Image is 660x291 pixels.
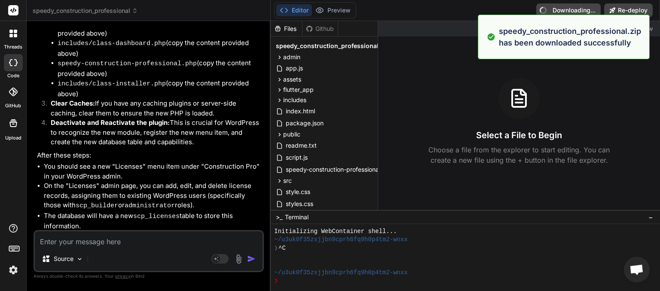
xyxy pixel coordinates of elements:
span: script.js [285,152,309,163]
img: icon [247,255,256,263]
img: alert [487,25,495,48]
span: speedy_construction_professional [33,6,138,15]
button: Editor [276,4,312,16]
div: Github [302,24,338,33]
label: code [7,72,19,79]
span: speedy-construction-professional.php [285,164,394,175]
span: Terminal [285,213,309,221]
label: Upload [5,134,21,142]
li: This is crucial for WordPress to recognize the new module, register the new menu item, and create... [44,118,262,147]
span: privacy [115,273,131,279]
img: attachment [234,254,244,264]
label: GitHub [5,102,21,109]
span: ❯ [274,277,278,285]
span: styles.css [285,199,314,209]
span: public [283,130,300,139]
span: admin [283,53,300,61]
span: assets [283,75,301,84]
code: scp_builder [76,202,118,209]
li: You should see a new "Licenses" menu item under "Construction Pro" in your WordPress admin. [44,162,262,181]
strong: Deactivate and Reactivate the plugin: [51,118,170,127]
code: scp_licenses [133,213,180,220]
span: app.js [285,63,304,73]
button: Re-deploy [604,3,653,17]
p: Source [54,255,73,263]
button: Preview [312,4,354,16]
span: src [283,176,292,185]
span: >_ [276,213,282,221]
span: readme.txt [285,140,318,151]
p: speedy_construction_professional.zip has been downloaded successfully [499,25,644,48]
span: Initializing WebContainer shell... [274,227,397,236]
li: (copy the content provided above) [58,79,262,99]
span: includes [283,96,306,104]
h3: Select a File to Begin [476,129,562,141]
span: index.html [285,106,316,116]
li: (copy the content provided above) [58,38,262,58]
span: package.json [285,118,324,128]
span: ~/u3uk0f35zsjjbn9cprh6fq9h0p4tm2-wnxx [274,269,407,277]
li: If you have any caching plugins or server-side caching, clear them to ensure the new PHP is loaded. [44,99,262,118]
span: − [648,213,653,221]
button: Downloading... [536,3,601,17]
span: flutter_app [283,85,314,94]
span: speedy_construction_professional [276,42,379,50]
code: speedy-construction-professional.php [58,60,197,67]
img: Pick Models [76,255,83,263]
img: settings [6,263,21,277]
p: Choose a file from the explorer to start editing. You can create a new file using the + button in... [423,145,615,165]
span: ❯ [274,244,278,252]
li: The database will have a new table to store this information. [44,211,262,231]
span: ~/u3uk0f35zsjjbn9cprh6fq9h0p4tm2-wnxx [274,236,407,244]
div: Files [271,24,302,33]
li: (copy the content provided above) [58,18,262,38]
li: (copy the content provided above) [58,58,262,79]
a: Open chat [624,257,650,282]
strong: Clear Caches: [51,99,95,107]
code: administrator [125,202,175,209]
button: − [647,210,655,224]
span: ^C [278,244,286,252]
p: Always double-check its answers. Your in Bind [34,272,264,280]
code: includes/class-installer.php [58,80,166,88]
code: includes/class-dashboard.php [58,40,166,47]
span: style.css [285,187,311,197]
p: After these steps: [37,151,262,161]
li: On the "Licenses" admin page, you can add, edit, and delete license records, assigning them to ex... [44,181,262,211]
label: threads [4,43,22,51]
